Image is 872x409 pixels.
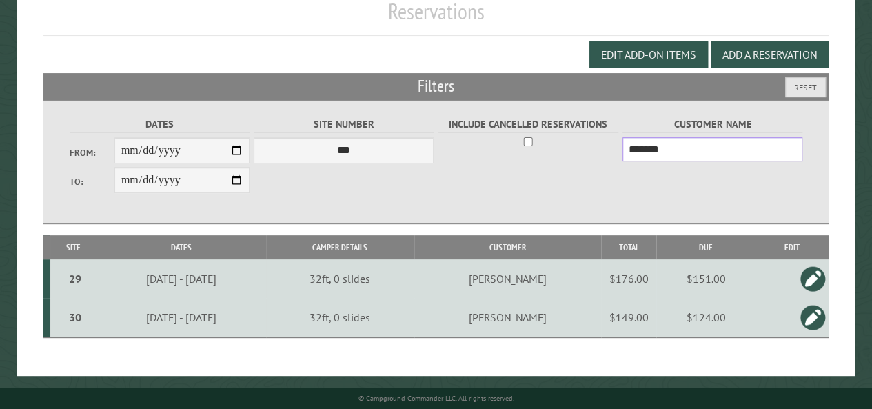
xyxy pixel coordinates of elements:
td: $151.00 [656,259,756,298]
button: Edit Add-on Items [589,41,708,68]
th: Dates [97,235,266,259]
td: $176.00 [601,259,656,298]
label: Site Number [254,117,434,132]
td: $149.00 [601,298,656,337]
th: Camper Details [266,235,414,259]
td: [PERSON_NAME] [414,298,601,337]
h2: Filters [43,73,829,99]
th: Due [656,235,756,259]
small: © Campground Commander LLC. All rights reserved. [358,394,514,403]
th: Customer [414,235,601,259]
th: Edit [756,235,829,259]
td: 32ft, 0 slides [266,298,414,337]
div: [DATE] - [DATE] [99,272,264,286]
th: Site [50,235,96,259]
div: 30 [56,310,94,324]
div: [DATE] - [DATE] [99,310,264,324]
button: Reset [785,77,826,97]
div: 29 [56,272,94,286]
label: Dates [70,117,250,132]
th: Total [601,235,656,259]
label: From: [70,146,114,159]
label: To: [70,175,114,188]
label: Customer Name [622,117,802,132]
td: [PERSON_NAME] [414,259,601,298]
button: Add a Reservation [711,41,829,68]
td: $124.00 [656,298,756,337]
label: Include Cancelled Reservations [438,117,618,132]
td: 32ft, 0 slides [266,259,414,298]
